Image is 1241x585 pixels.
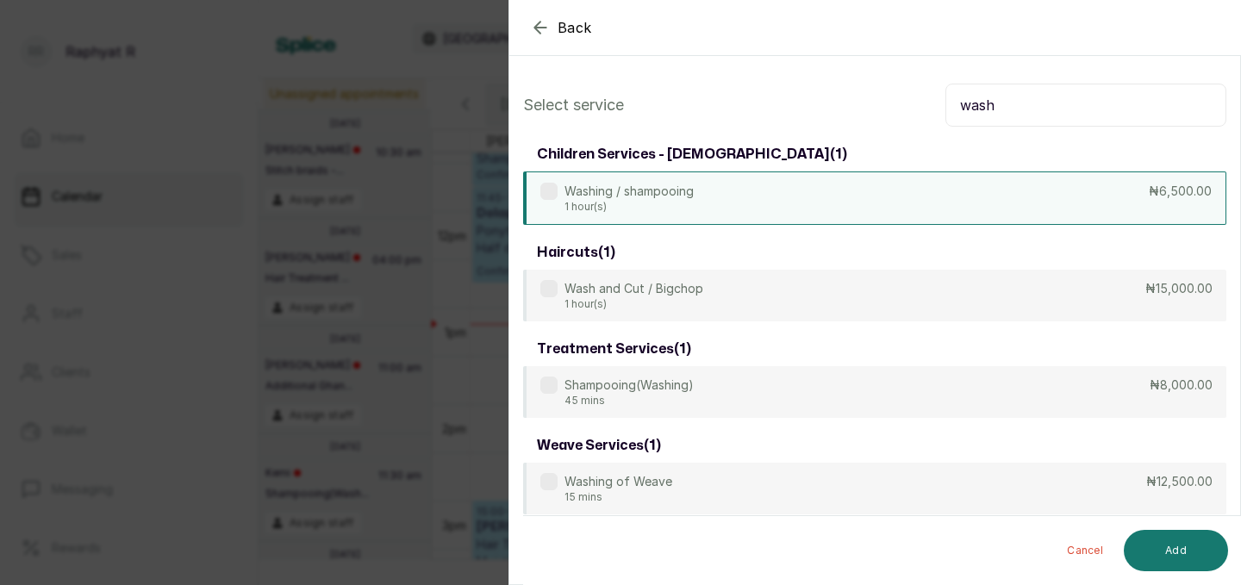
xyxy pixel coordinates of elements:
[564,297,703,311] p: 1 hour(s)
[1146,473,1213,490] p: ₦12,500.00
[564,473,672,490] p: Washing of Weave
[564,200,694,214] p: 1 hour(s)
[1124,530,1228,571] button: Add
[564,490,672,504] p: 15 mins
[564,377,694,394] p: Shampooing(Washing)
[1149,183,1212,200] p: ₦6,500.00
[564,280,703,297] p: Wash and Cut / Bigchop
[1053,530,1117,571] button: Cancel
[537,339,691,359] h3: treatment services ( 1 )
[564,394,694,408] p: 45 mins
[530,17,592,38] button: Back
[1145,280,1213,297] p: ₦15,000.00
[945,84,1226,127] input: Search.
[1150,377,1213,394] p: ₦8,000.00
[523,93,624,117] p: Select service
[537,144,847,165] h3: children services - [DEMOGRAPHIC_DATA] ( 1 )
[537,242,615,263] h3: haircuts ( 1 )
[558,17,592,38] span: Back
[564,183,694,200] p: Washing / shampooing
[537,435,661,456] h3: weave services ( 1 )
